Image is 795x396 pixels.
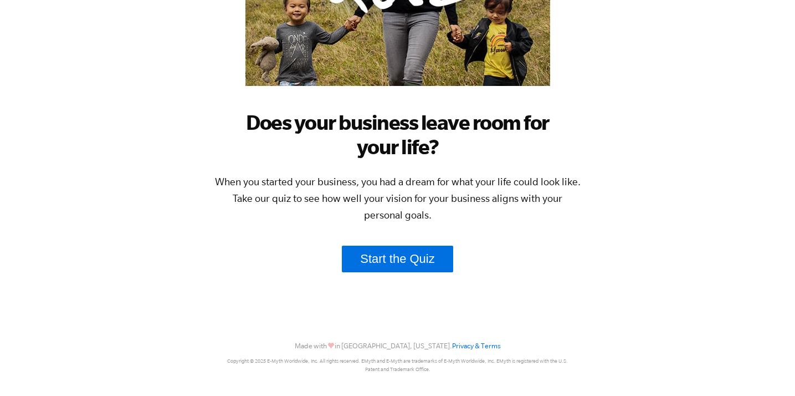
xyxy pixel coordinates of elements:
a: Privacy & Terms [452,342,501,350]
h1: Does your business leave room for your life? [215,110,581,159]
p: Copyright © 2025 E-Myth Worldwide, Inc. All rights reserved. EMyth and E-Myth are trademarks of E... [226,357,570,374]
a: Start the Quiz [342,246,453,272]
iframe: Chat Widget [740,343,795,396]
p: Made with in [GEOGRAPHIC_DATA], [US_STATE]. [226,340,570,352]
p: When you started your business, you had a dream for what your life could look like. Take our quiz... [215,174,581,224]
